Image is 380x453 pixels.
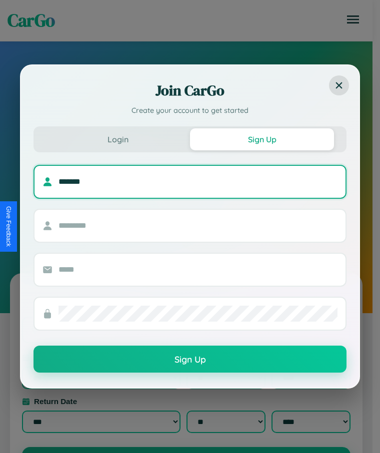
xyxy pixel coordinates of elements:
p: Create your account to get started [33,105,346,116]
h2: Join CarGo [33,80,346,100]
div: Give Feedback [5,206,12,247]
button: Sign Up [190,128,334,150]
button: Sign Up [33,346,346,373]
button: Login [46,128,190,150]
